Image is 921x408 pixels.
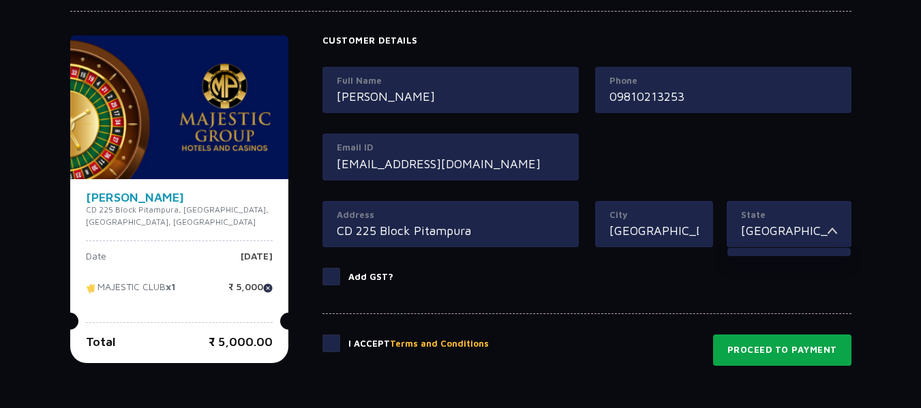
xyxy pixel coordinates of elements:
[609,221,699,240] input: City
[86,191,273,204] h4: [PERSON_NAME]
[348,337,489,351] p: I Accept
[390,337,489,351] button: Terms and Conditions
[86,251,106,272] p: Date
[741,221,828,240] input: State
[609,74,837,88] label: Phone
[348,270,393,284] p: Add GST?
[609,208,699,222] label: City
[209,332,273,351] p: ₹ 5,000.00
[166,281,176,293] strong: x1
[86,204,273,228] p: CD 225 Block Pitampura, [GEOGRAPHIC_DATA], [GEOGRAPHIC_DATA], [GEOGRAPHIC_DATA]
[828,221,837,240] img: toggler icon
[228,282,273,302] p: ₹ 5,000
[337,141,564,155] label: Email ID
[86,282,97,294] img: tikcet
[741,208,837,222] label: State
[322,35,851,46] h4: Customer Details
[86,332,116,351] p: Total
[713,334,851,366] button: Proceed to Payment
[70,35,288,179] img: majesticPride-banner
[241,251,273,272] p: [DATE]
[337,74,564,88] label: Full Name
[337,208,564,222] label: Address
[337,155,564,173] input: Email ID
[337,87,564,106] input: Full Name
[86,282,176,302] p: MAJESTIC CLUB
[337,221,564,240] input: Address
[609,87,837,106] input: Mobile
